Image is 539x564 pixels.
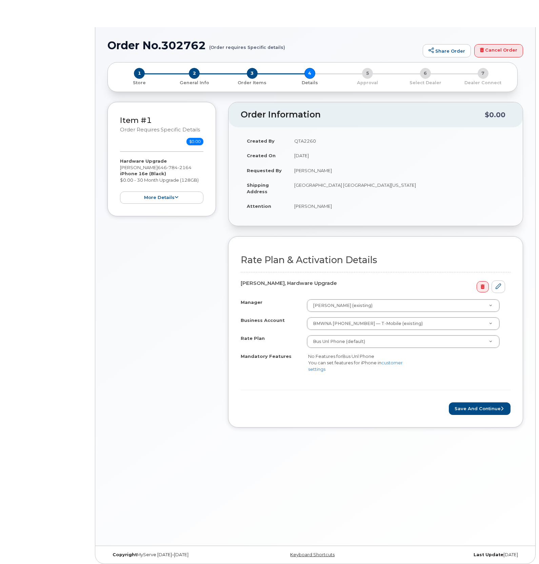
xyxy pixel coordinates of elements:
span: 2164 [178,165,192,170]
span: No Features for You can set features for iPhone in [308,353,403,371]
div: [DATE] [384,552,523,558]
a: 3 Order Items [223,79,281,86]
span: 646 [158,165,192,170]
strong: iPhone 16e (Black) [120,171,166,176]
strong: Requested By [247,168,282,173]
p: Order Items [226,80,278,86]
button: Save and Continue [449,402,511,415]
span: Bus Unl Phone (default) [313,339,365,344]
strong: Last Update [474,552,503,557]
h2: Rate Plan & Activation Details [241,255,511,265]
td: [PERSON_NAME] [288,199,511,214]
a: Keyboard Shortcuts [290,552,335,557]
span: $0.00 [186,138,203,145]
a: [PERSON_NAME] (existing) [307,299,499,312]
span: 784 [167,165,178,170]
a: Share Order [423,44,471,58]
td: [DATE] [288,148,511,163]
label: Rate Plan [241,335,265,342]
span: BMWNA [PHONE_NUMBER] — T-Mobile (existing) [309,321,423,327]
small: Order requires Specific details [120,127,200,133]
div: [PERSON_NAME] $0.00 - 30 Month Upgrade (128GB) [120,158,203,204]
td: QTA2260 [288,133,511,148]
span: Bus Unl Phone [342,353,374,359]
span: [PERSON_NAME] (existing) [309,303,373,309]
div: MyServe [DATE]–[DATE] [107,552,246,558]
a: Cancel Order [474,44,523,58]
a: Item #1 [120,115,152,125]
label: Manager [241,299,262,306]
strong: Attention [247,203,271,209]
a: customer settings [308,360,403,372]
a: 2 General Info [165,79,223,86]
td: [PERSON_NAME] [288,163,511,178]
span: 3 [247,68,258,79]
div: $0.00 [485,108,505,121]
p: General Info [168,80,220,86]
h1: Order No.302762 [107,39,419,51]
strong: Shipping Address [247,182,269,194]
strong: Hardware Upgrade [120,158,167,164]
td: [GEOGRAPHIC_DATA] [GEOGRAPHIC_DATA][US_STATE] [288,178,511,199]
a: Bus Unl Phone (default) [307,335,499,348]
strong: Copyright [113,552,137,557]
span: 2 [189,68,200,79]
label: Business Account [241,317,285,324]
span: 1 [134,68,145,79]
a: 1 Store [113,79,165,86]
strong: Created On [247,153,276,158]
a: BMWNA [PHONE_NUMBER] — T-Mobile (existing) [307,317,499,330]
h4: [PERSON_NAME], Hardware Upgrade [241,280,505,286]
strong: Created By [247,138,275,144]
p: Store [116,80,163,86]
small: (Order requires Specific details) [209,39,285,50]
h2: Order Information [241,110,485,120]
label: Mandatory Features [241,353,292,360]
button: more details [120,192,203,204]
